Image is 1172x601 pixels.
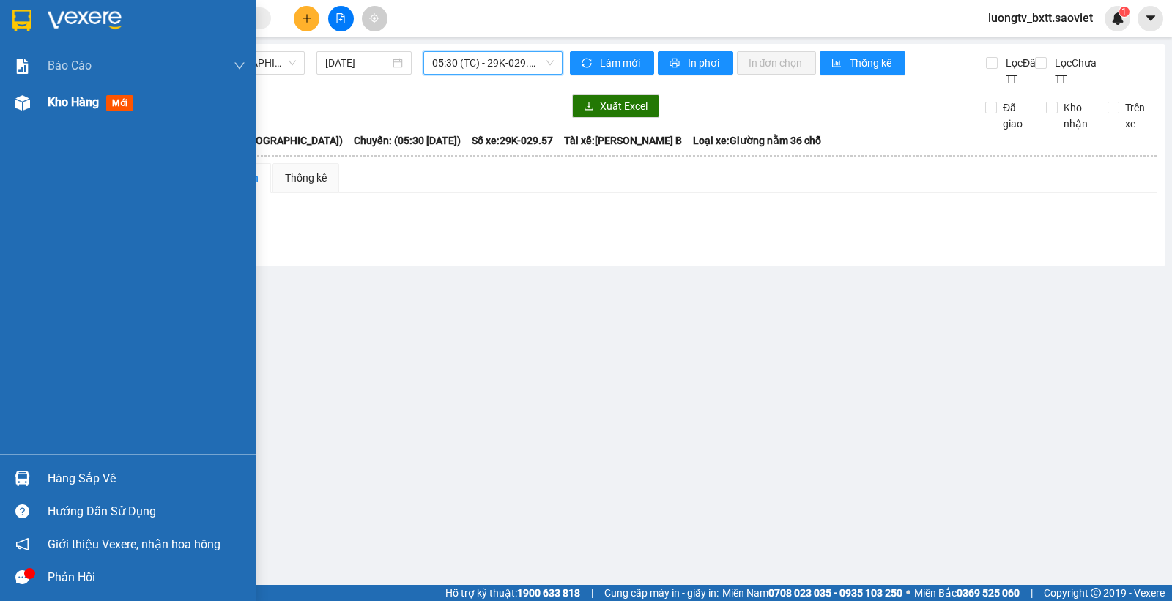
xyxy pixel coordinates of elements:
sup: 1 [1119,7,1130,17]
span: Báo cáo [48,56,92,75]
span: Giới thiệu Vexere, nhận hoa hồng [48,535,220,553]
img: icon-new-feature [1111,12,1124,25]
span: Kho nhận [1058,100,1096,132]
span: Trên xe [1119,100,1157,132]
img: warehouse-icon [15,471,30,486]
span: luongtv_bxtt.saoviet [976,9,1105,27]
strong: 1900 633 818 [517,587,580,599]
span: Thống kê [850,55,894,71]
span: Miền Bắc [914,585,1020,601]
span: Lọc Đã TT [1000,55,1038,87]
span: bar-chart [831,58,844,70]
div: Hướng dẫn sử dụng [48,501,245,523]
strong: 0369 525 060 [957,587,1020,599]
img: warehouse-icon [15,95,30,111]
span: Cung cấp máy in - giấy in: [604,585,719,601]
span: notification [15,537,29,551]
span: Làm mới [600,55,642,71]
span: down [234,60,245,72]
button: file-add [328,6,354,31]
span: | [1031,585,1033,601]
div: Thống kê [285,170,327,186]
span: plus [302,13,312,23]
button: downloadXuất Excel [572,94,659,118]
input: 15/08/2025 [325,55,390,71]
div: Phản hồi [48,567,245,589]
span: mới [106,95,133,111]
button: syncLàm mới [570,51,654,75]
button: caret-down [1138,6,1163,31]
span: Lọc Chưa TT [1049,55,1108,87]
span: copyright [1091,588,1101,598]
span: | [591,585,593,601]
span: aim [369,13,379,23]
span: Tài xế: [PERSON_NAME] B [564,132,682,149]
span: Hỗ trợ kỹ thuật: [445,585,580,601]
span: ⚪️ [906,590,910,596]
span: sync [582,58,594,70]
span: Số xe: 29K-029.57 [472,132,553,149]
span: Loại xe: Giường nằm 36 chỗ [693,132,821,149]
button: bar-chartThống kê [820,51,905,75]
span: Kho hàng [48,95,99,109]
span: Chuyến: (05:30 [DATE]) [354,132,461,149]
img: solution-icon [15,59,30,74]
span: Đã giao [997,100,1035,132]
span: question-circle [15,504,29,518]
button: plus [294,6,319,31]
button: In đơn chọn [737,51,817,75]
span: message [15,570,29,584]
span: In phơi [688,55,722,71]
span: printer [670,58,682,70]
span: file-add [335,13,346,23]
strong: 0708 023 035 - 0935 103 250 [768,587,902,599]
span: caret-down [1144,12,1157,25]
span: Miền Nam [722,585,902,601]
button: aim [362,6,387,31]
button: printerIn phơi [658,51,733,75]
img: logo-vxr [12,10,31,31]
div: Hàng sắp về [48,468,245,490]
span: 1 [1121,7,1127,17]
span: 05:30 (TC) - 29K-029.57 [432,52,553,74]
